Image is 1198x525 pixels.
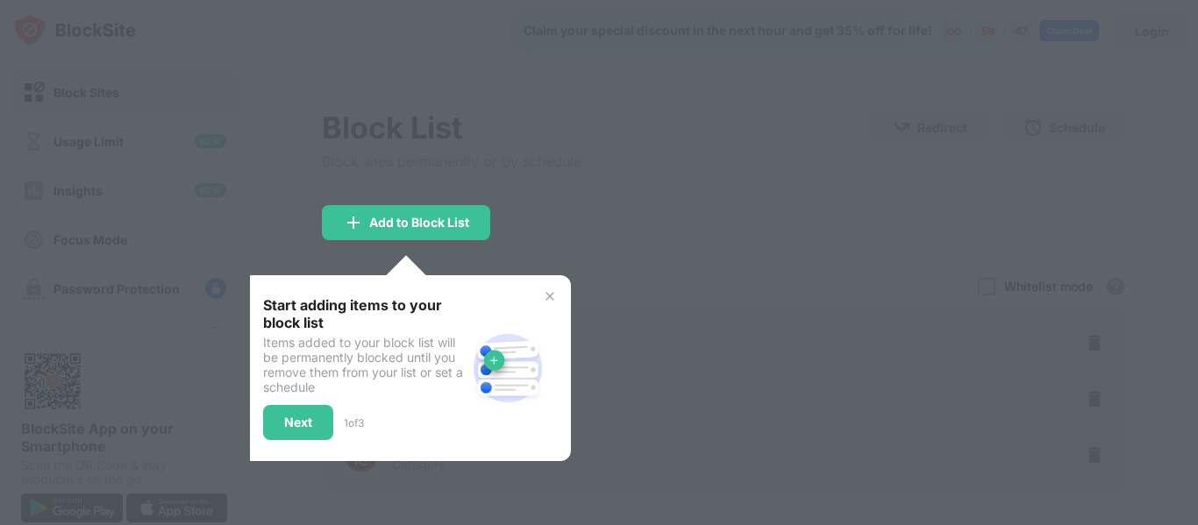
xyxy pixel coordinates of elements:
img: x-button.svg [543,289,557,303]
div: Next [284,415,312,429]
div: Items added to your block list will be permanently blocked until you remove them from your list o... [263,335,466,394]
div: Add to Block List [369,216,469,230]
div: Start adding items to your block list [263,296,466,331]
div: 1 of 3 [344,416,364,429]
img: block-site.svg [466,326,550,410]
